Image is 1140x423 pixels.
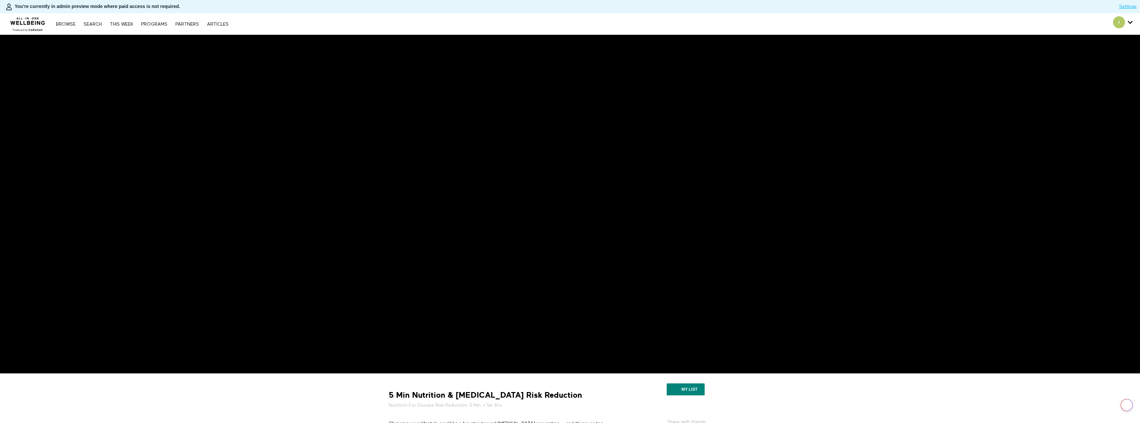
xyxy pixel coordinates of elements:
[53,21,232,27] nav: Primary
[204,22,232,27] a: ARTICLES
[138,22,171,27] a: PROGRAMS
[172,22,202,27] a: PARTNERS
[53,22,79,27] a: Browse
[1119,3,1137,10] a: Settings
[1108,13,1138,35] div: Secondary
[5,3,13,11] img: person-bdfc0eaa9744423c596e6e1c01710c89950b1dff7c83b5d61d716cfd8139584f.svg
[8,12,48,32] img: CARAVAN
[389,402,481,409] a: Nutrition For Disease Risk Reduction: 5 Min
[107,22,136,27] a: THIS WEEK
[389,402,612,409] h5: • 5m 30s
[80,22,105,27] a: Search
[667,383,704,395] button: My list
[389,390,582,400] strong: 5 Min Nutrition & [MEDICAL_DATA] Risk Reduction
